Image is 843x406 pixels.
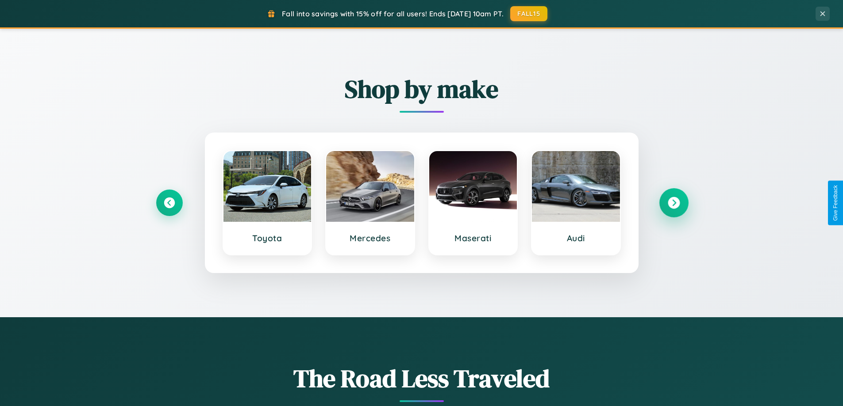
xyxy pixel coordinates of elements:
[832,185,839,221] div: Give Feedback
[335,233,405,243] h3: Mercedes
[510,6,547,21] button: FALL15
[232,233,303,243] h3: Toyota
[438,233,508,243] h3: Maserati
[156,72,687,106] h2: Shop by make
[282,9,504,18] span: Fall into savings with 15% off for all users! Ends [DATE] 10am PT.
[541,233,611,243] h3: Audi
[156,361,687,395] h1: The Road Less Traveled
